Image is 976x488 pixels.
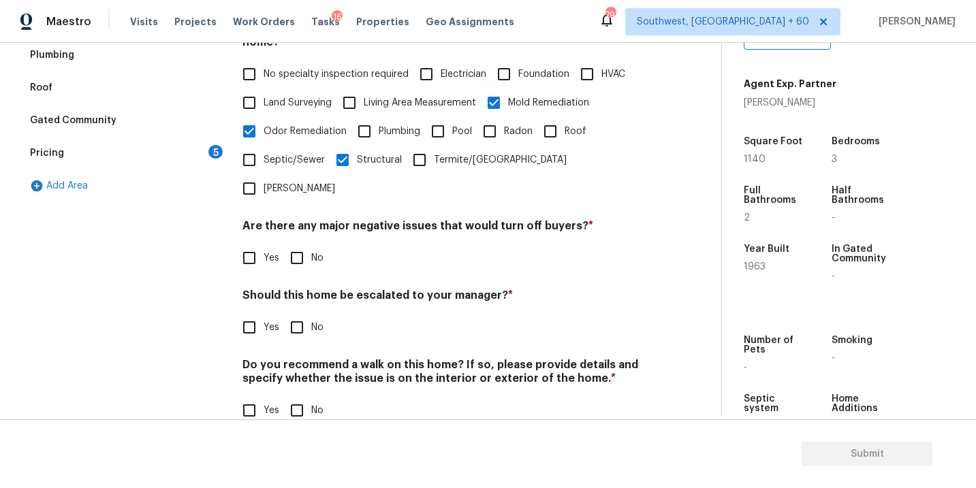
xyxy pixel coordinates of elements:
[233,15,295,29] span: Work Orders
[832,213,835,223] span: -
[832,154,837,164] span: 3
[832,336,872,345] h5: Smoking
[873,15,956,29] span: [PERSON_NAME]
[744,186,806,205] h5: Full Bathrooms
[744,213,750,223] span: 2
[744,336,806,355] h5: Number of Pets
[130,15,158,29] span: Visits
[508,96,589,110] span: Mold Remediation
[174,15,217,29] span: Projects
[832,137,880,146] h5: Bedrooms
[30,146,64,160] div: Pricing
[311,404,324,418] span: No
[832,272,835,281] span: -
[744,244,789,254] h5: Year Built
[264,251,279,265] span: Yes
[605,8,615,22] div: 791
[311,321,324,335] span: No
[264,153,325,167] span: Septic/Sewer
[311,251,324,265] span: No
[357,153,402,167] span: Structural
[832,394,894,413] h5: Home Additions
[434,153,567,167] span: Termite/[GEOGRAPHIC_DATA]
[565,125,586,139] span: Roof
[356,15,409,29] span: Properties
[441,67,486,82] span: Electrician
[242,358,645,391] h4: Do you recommend a walk on this home? If so, please provide details and specify whether the issue...
[264,182,335,196] span: [PERSON_NAME]
[264,404,279,418] span: Yes
[242,219,645,238] h4: Are there any major negative issues that would turn off buyers?
[744,77,836,91] h5: Agent Exp. Partner
[46,15,91,29] span: Maestro
[426,15,514,29] span: Geo Assignments
[364,96,476,110] span: Living Area Measurement
[832,353,835,363] span: -
[311,17,340,27] span: Tasks
[832,244,894,263] h5: In Gated Community
[242,289,645,308] h4: Should this home be escalated to your manager?
[744,262,766,272] span: 1963
[744,154,766,164] span: 1140
[744,394,806,413] h5: Septic system
[264,125,347,139] span: Odor Remediation
[30,114,116,127] div: Gated Community
[744,137,802,146] h5: Square Foot
[264,321,279,335] span: Yes
[832,186,894,205] h5: Half Bathrooms
[332,10,343,24] div: 16
[208,145,223,159] div: 5
[518,67,569,82] span: Foundation
[379,125,420,139] span: Plumbing
[637,15,809,29] span: Southwest, [GEOGRAPHIC_DATA] + 60
[30,81,52,95] div: Roof
[601,67,625,82] span: HVAC
[30,48,74,62] div: Plumbing
[452,125,472,139] span: Pool
[504,125,533,139] span: Radon
[264,67,409,82] span: No specialty inspection required
[744,363,747,372] span: -
[22,169,226,202] div: Add Area
[264,96,332,110] span: Land Surveying
[744,96,836,110] div: [PERSON_NAME]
